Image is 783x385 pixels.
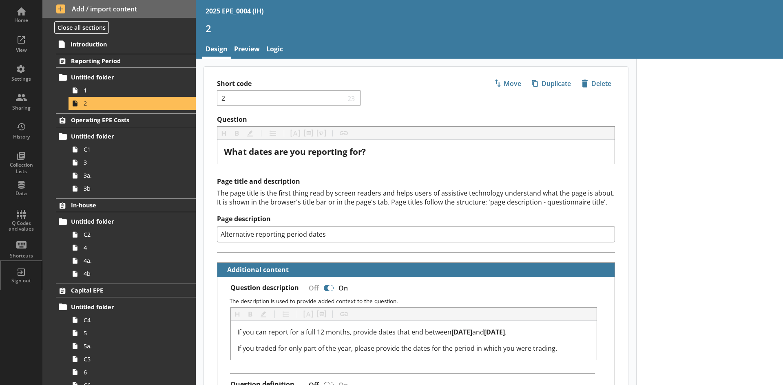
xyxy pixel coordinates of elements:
[528,77,575,90] button: Duplicate
[484,328,505,337] span: [DATE]
[69,254,196,267] a: 4a.
[237,344,557,353] span: If you traded for only part of the year, please provide the dates for the period in which you wer...
[237,328,451,337] span: If you can report for a full 12 months, provide dates that end between
[56,215,196,228] a: Untitled folder
[69,352,196,365] a: C5
[69,228,196,241] a: C2
[69,97,196,110] a: 2
[60,71,196,110] li: Untitled folder12
[69,267,196,280] a: 4b
[60,130,196,195] li: Untitled folderC133a.3b
[7,277,35,284] div: Sign out
[42,54,196,110] li: Reporting PeriodUntitled folder12
[56,300,196,313] a: Untitled folder
[7,253,35,259] div: Shortcuts
[71,201,171,209] span: In-house
[84,257,175,264] span: 4a.
[69,339,196,352] a: 5a.
[221,263,290,277] button: Additional content
[54,21,109,34] button: Close all sections
[84,86,175,94] span: 1
[56,284,196,297] a: Capital EPE
[7,17,35,24] div: Home
[7,220,35,232] div: Q Codes and values
[71,132,171,140] span: Untitled folder
[69,326,196,339] a: 5
[451,328,472,337] span: [DATE]
[71,73,171,81] span: Untitled folder
[7,47,35,53] div: View
[217,215,615,223] label: Page description
[69,241,196,254] a: 4
[71,286,171,294] span: Capital EPE
[84,145,175,153] span: C1
[217,189,615,207] div: The page title is the first thing read by screen readers and helps users of assistive technology ...
[71,40,171,48] span: Introduction
[69,182,196,195] a: 3b
[56,71,196,84] a: Untitled folder
[84,158,175,166] span: 3
[56,54,196,68] a: Reporting Period
[578,77,615,90] button: Delete
[69,84,196,97] a: 1
[69,143,196,156] a: C1
[206,7,263,15] div: 2025 EPE_0004 (IH)
[56,198,196,212] a: In-house
[71,57,171,65] span: Reporting Period
[69,169,196,182] a: 3a.
[224,146,366,157] span: What dates are you reporting for?
[335,281,354,295] div: On
[263,41,286,59] a: Logic
[505,328,507,337] span: .
[42,198,196,280] li: In-houseUntitled folderC244a.4b
[217,115,615,124] label: Question
[224,146,608,157] div: Question
[230,284,299,292] label: Question description
[69,313,196,326] a: C4
[55,37,196,51] a: Introduction
[56,130,196,143] a: Untitled folder
[71,218,171,225] span: Untitled folder
[472,328,484,337] span: and
[230,297,608,305] p: The description is used to provide added context to the question.
[60,215,196,280] li: Untitled folderC244a.4b
[202,41,231,59] a: Design
[56,4,182,13] span: Add / import content
[84,342,175,350] span: 5a.
[302,281,322,295] div: Off
[7,190,35,197] div: Data
[69,365,196,378] a: 6
[7,105,35,111] div: Sharing
[42,113,196,195] li: Operating EPE CostsUntitled folderC133a.3b
[7,76,35,82] div: Settings
[346,94,357,102] span: 23
[578,77,615,90] span: Delete
[490,77,525,90] button: Move
[84,99,175,107] span: 2
[231,41,263,59] a: Preview
[84,270,175,277] span: 4b
[84,329,175,337] span: 5
[56,113,196,127] a: Operating EPE Costs
[529,77,574,90] span: Duplicate
[206,22,773,35] h1: 2
[84,355,175,363] span: C5
[7,134,35,140] div: History
[71,116,171,124] span: Operating EPE Costs
[491,77,524,90] span: Move
[84,231,175,238] span: C2
[217,177,615,186] h2: Page title and description
[84,368,175,376] span: 6
[71,303,171,311] span: Untitled folder
[7,162,35,174] div: Collection Lists
[217,79,416,88] label: Short code
[84,316,175,324] span: C4
[84,244,175,251] span: 4
[84,172,175,179] span: 3a.
[84,185,175,192] span: 3b
[69,156,196,169] a: 3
